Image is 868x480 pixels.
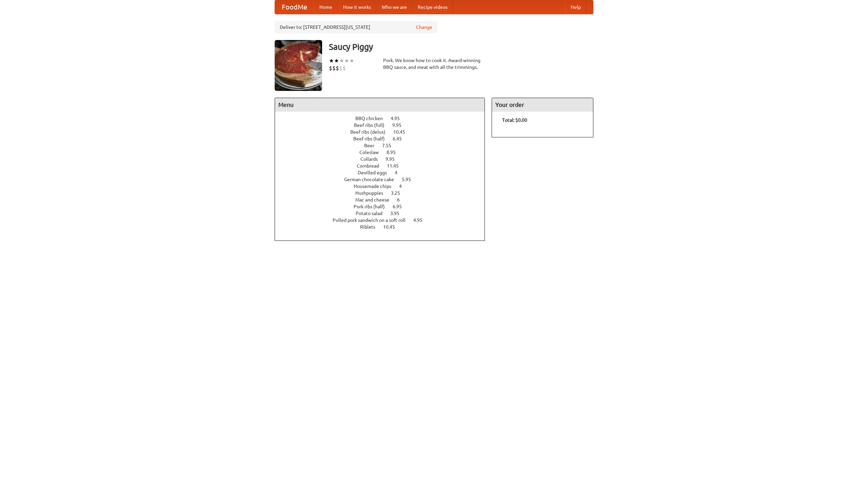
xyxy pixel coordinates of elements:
span: BBQ chicken [355,116,390,121]
a: Beef ribs (full) 9.95 [354,122,414,128]
li: ★ [349,57,354,64]
span: 5.95 [402,177,418,182]
span: Hushpuppies [355,190,390,196]
a: Collards 9.95 [360,156,407,162]
a: FoodMe [275,0,314,14]
span: 6.45 [393,136,409,141]
span: 9.95 [392,122,408,128]
span: Riblets [360,224,382,230]
span: 6.95 [393,204,409,209]
span: 4.95 [391,116,407,121]
span: 3.25 [391,190,407,196]
a: How it works [338,0,376,14]
span: 7.55 [382,143,398,148]
span: 9.95 [386,156,401,162]
li: ★ [339,57,344,64]
h3: Saucy Piggy [329,40,593,54]
span: Beer [364,143,381,148]
li: $ [336,64,339,72]
a: German chocolate cake 5.95 [344,177,423,182]
img: angular.jpg [275,40,322,91]
a: Pork ribs (half) 6.95 [354,204,414,209]
span: Cornbread [357,163,386,169]
span: 11.45 [387,163,406,169]
a: Cornbread 11.45 [357,163,411,169]
li: ★ [344,57,349,64]
span: Pork ribs (half) [354,204,392,209]
span: 10.45 [383,224,402,230]
li: $ [339,64,342,72]
span: Devilled eggs [358,170,394,175]
a: Mac and cheese 6 [355,197,412,203]
h4: Menu [275,98,485,112]
a: Recipe videos [412,0,453,14]
a: Potato salad 3.95 [356,211,412,216]
span: Collards [360,156,384,162]
a: BBQ chicken 4.95 [355,116,412,121]
span: Potato salad [356,211,389,216]
span: 10.45 [393,129,412,135]
span: 4.95 [413,217,429,223]
li: ★ [334,57,339,64]
span: Coleslaw [359,150,386,155]
div: Deliver to: [STREET_ADDRESS][US_STATE] [275,21,437,33]
b: Total: $0.00 [502,117,527,123]
a: Pulled pork sandwich on a soft roll 4.95 [333,217,435,223]
span: 4 [395,170,404,175]
li: $ [342,64,346,72]
div: Pork. We know how to cook it. Award-winning BBQ sauce, and meat with all the trimmings. [383,57,485,71]
span: Housemade chips [354,184,398,189]
span: 6 [397,197,407,203]
a: Beef ribs (delux) 10.45 [350,129,418,135]
a: Coleslaw 8.95 [359,150,408,155]
a: Home [314,0,338,14]
span: German chocolate cake [344,177,401,182]
li: $ [329,64,332,72]
a: Beef ribs (half) 6.45 [353,136,414,141]
a: Riblets 10.45 [360,224,408,230]
a: Who we are [376,0,412,14]
span: 4 [399,184,409,189]
span: Mac and cheese [355,197,396,203]
span: Beef ribs (delux) [350,129,392,135]
li: ★ [329,57,334,64]
span: Pulled pork sandwich on a soft roll [333,217,412,223]
span: 8.95 [387,150,402,155]
span: Beef ribs (half) [353,136,392,141]
a: Housemade chips 4 [354,184,414,189]
a: Hushpuppies 3.25 [355,190,413,196]
a: Help [565,0,586,14]
h4: Your order [492,98,593,112]
li: $ [332,64,336,72]
span: 3.95 [390,211,406,216]
a: Beer 7.55 [364,143,404,148]
a: Change [416,24,432,31]
a: Devilled eggs 4 [358,170,410,175]
span: Beef ribs (full) [354,122,391,128]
